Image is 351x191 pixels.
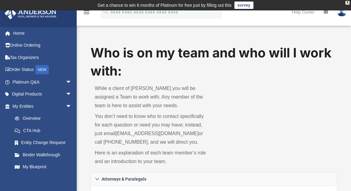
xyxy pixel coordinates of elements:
i: menu [83,9,90,16]
p: Here is an explanation of each team member’s role and an introduction to your team. [95,149,210,166]
p: You don’t need to know who to contact specifically for each question or need you may have; instea... [95,112,210,146]
a: Tax Organizers [4,51,81,64]
span: Attorneys & Paralegals [102,177,146,181]
a: Platinum Q&Aarrow_drop_down [4,76,81,88]
span: arrow_drop_down [66,76,78,88]
img: Anderson Advisors Platinum Portal [3,7,58,19]
a: Home [4,27,81,39]
div: close [345,1,349,5]
a: survey [234,2,253,9]
img: User Pic [337,8,346,17]
a: My Blueprint [9,161,78,173]
a: Order StatusNEW [4,64,81,76]
span: arrow_drop_down [66,100,78,113]
a: Overview [9,112,81,125]
i: search [102,8,109,15]
span: arrow_drop_down [66,88,78,101]
a: menu [83,12,90,16]
a: Digital Productsarrow_drop_down [4,88,81,100]
a: CTA Hub [9,124,81,137]
div: NEW [35,65,49,74]
a: Binder Walkthrough [9,149,81,161]
h1: Who is on my team and who will I work with: [91,44,337,80]
p: While a client of [PERSON_NAME] you will be assigned a Team to work with. Any member of the team ... [95,84,210,110]
a: [EMAIL_ADDRESS][DOMAIN_NAME] [115,131,199,136]
a: Online Ordering [4,39,81,52]
a: Attorneys & Paralegals [91,172,337,186]
div: Get a chance to win 6 months of Platinum for free just by filling out this [98,2,232,9]
a: My Entitiesarrow_drop_down [4,100,81,112]
a: Entity Change Request [9,137,81,149]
